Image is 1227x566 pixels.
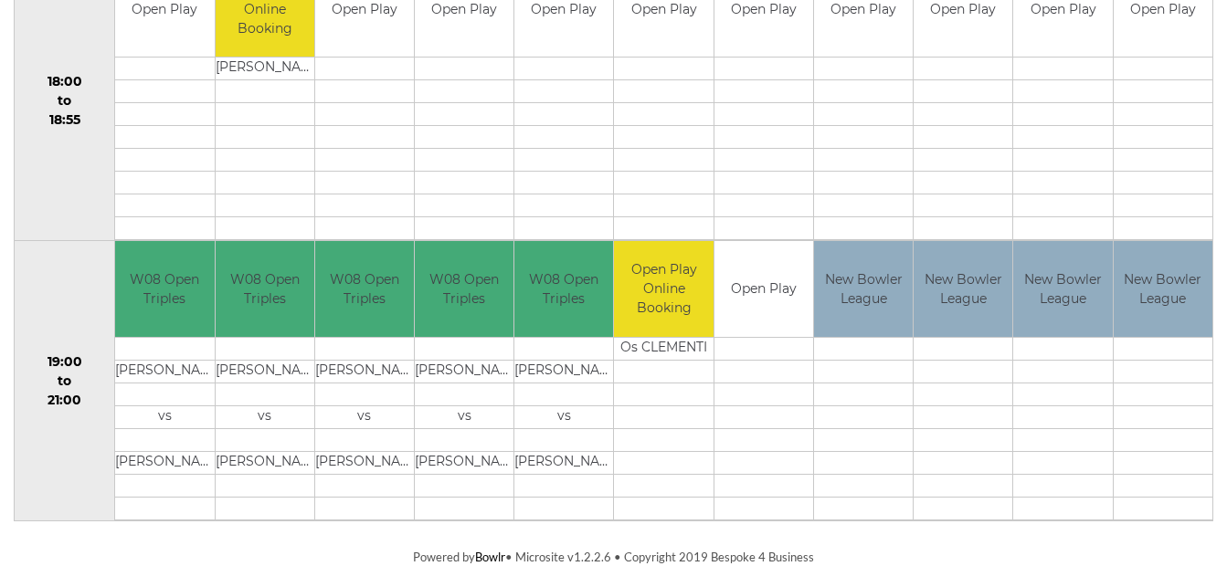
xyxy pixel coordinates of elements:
td: [PERSON_NAME] [115,451,214,474]
td: [PERSON_NAME] [315,360,414,383]
td: [PERSON_NAME] [415,451,513,474]
td: W08 Open Triples [216,241,314,337]
td: Os CLEMENTI [614,337,713,360]
td: W08 Open Triples [115,241,214,337]
td: [PERSON_NAME] [514,451,613,474]
td: New Bowler League [814,241,913,337]
td: W08 Open Triples [514,241,613,337]
td: vs [315,405,414,428]
td: [PERSON_NAME] [315,451,414,474]
td: vs [514,405,613,428]
td: [PERSON_NAME] [115,360,214,383]
td: New Bowler League [914,241,1012,337]
td: vs [415,405,513,428]
td: [PERSON_NAME] [216,58,314,80]
td: New Bowler League [1013,241,1112,337]
td: [PERSON_NAME] [216,360,314,383]
td: [PERSON_NAME] [216,451,314,474]
td: Open Play [714,241,813,337]
td: W08 Open Triples [415,241,513,337]
td: 19:00 to 21:00 [15,241,115,521]
td: vs [115,405,214,428]
td: [PERSON_NAME] [514,360,613,383]
td: [PERSON_NAME] [415,360,513,383]
a: Bowlr [475,550,505,564]
td: vs [216,405,314,428]
span: Powered by • Microsite v1.2.2.6 • Copyright 2019 Bespoke 4 Business [413,550,814,564]
td: Open Play Online Booking [614,241,713,337]
td: W08 Open Triples [315,241,414,337]
td: New Bowler League [1114,241,1212,337]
